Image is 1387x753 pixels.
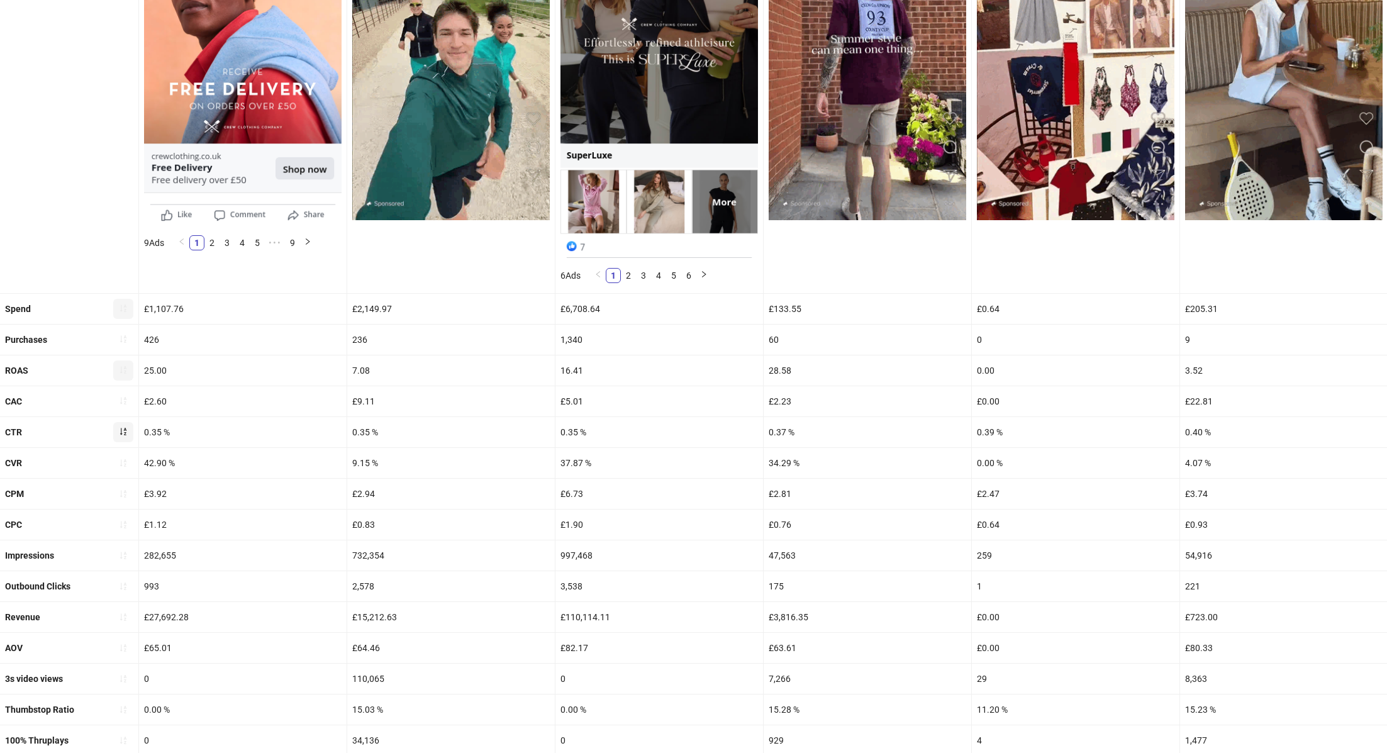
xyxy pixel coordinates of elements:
div: 16.41 [555,355,763,386]
div: £15,212.63 [347,602,555,632]
li: 3 [220,235,235,250]
span: sort-ascending [119,365,128,374]
li: 2 [204,235,220,250]
div: 1,340 [555,325,763,355]
div: 1 [972,571,1179,601]
li: 1 [189,235,204,250]
li: 2 [621,268,636,283]
div: £2.60 [139,386,347,416]
b: CPM [5,489,24,499]
div: £0.83 [347,510,555,540]
b: AOV [5,643,23,653]
li: Next Page [300,235,315,250]
div: £2,149.97 [347,294,555,324]
div: £6,708.64 [555,294,763,324]
b: CPC [5,520,22,530]
div: 15.28 % [764,694,971,725]
li: 1 [606,268,621,283]
li: Next Page [696,268,711,283]
li: Previous Page [174,235,189,250]
b: ROAS [5,365,28,376]
span: right [304,238,311,245]
a: 1 [606,269,620,282]
div: £1.12 [139,510,347,540]
a: 4 [235,236,249,250]
div: 0.00 % [972,448,1179,478]
b: Purchases [5,335,47,345]
a: 5 [667,269,681,282]
li: 5 [250,235,265,250]
b: Outbound Clicks [5,581,70,591]
div: £64.46 [347,633,555,663]
div: £2.47 [972,479,1179,509]
span: sort-ascending [119,674,128,683]
div: 0.37 % [764,417,971,447]
b: CAC [5,396,22,406]
b: Thumbstop Ratio [5,705,74,715]
div: 0.35 % [139,417,347,447]
li: 4 [235,235,250,250]
b: Impressions [5,550,54,561]
span: sort-ascending [119,459,128,467]
a: 2 [621,269,635,282]
div: 11.20 % [972,694,1179,725]
span: sort-ascending [119,335,128,343]
div: £82.17 [555,633,763,663]
li: Next 5 Pages [265,235,285,250]
div: £0.00 [972,602,1179,632]
span: left [594,271,602,278]
div: £2.81 [764,479,971,509]
div: 0.00 [972,355,1179,386]
div: 28.58 [764,355,971,386]
div: £63.61 [764,633,971,663]
div: 0.00 % [555,694,763,725]
li: 6 [681,268,696,283]
span: sort-ascending [119,304,128,313]
div: 732,354 [347,540,555,571]
span: left [178,238,186,245]
div: 175 [764,571,971,601]
div: 60 [764,325,971,355]
li: 5 [666,268,681,283]
span: sort-ascending [119,705,128,714]
div: £0.00 [972,633,1179,663]
div: 2,578 [347,571,555,601]
div: £3,816.35 [764,602,971,632]
div: 47,563 [764,540,971,571]
div: 0 [139,664,347,694]
div: 15.03 % [347,694,555,725]
div: 426 [139,325,347,355]
button: right [300,235,315,250]
div: 42.90 % [139,448,347,478]
b: CVR [5,458,22,468]
span: sort-ascending [119,644,128,652]
button: left [591,268,606,283]
button: left [174,235,189,250]
button: right [696,268,711,283]
div: 0 [972,325,1179,355]
div: 110,065 [347,664,555,694]
span: sort-ascending [119,396,128,405]
li: 9 [285,235,300,250]
span: sort-ascending [119,736,128,745]
div: £0.00 [972,386,1179,416]
div: £6.73 [555,479,763,509]
a: 9 [286,236,299,250]
div: 29 [972,664,1179,694]
div: 993 [139,571,347,601]
div: £2.94 [347,479,555,509]
div: £27,692.28 [139,602,347,632]
a: 3 [637,269,650,282]
div: £0.64 [972,510,1179,540]
div: £5.01 [555,386,763,416]
b: CTR [5,427,22,437]
div: £110,114.11 [555,602,763,632]
b: 100% Thruplays [5,735,69,745]
span: 6 Ads [560,271,581,281]
div: 282,655 [139,540,347,571]
div: £2.23 [764,386,971,416]
li: 4 [651,268,666,283]
span: right [700,271,708,278]
div: £0.64 [972,294,1179,324]
div: 7,266 [764,664,971,694]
